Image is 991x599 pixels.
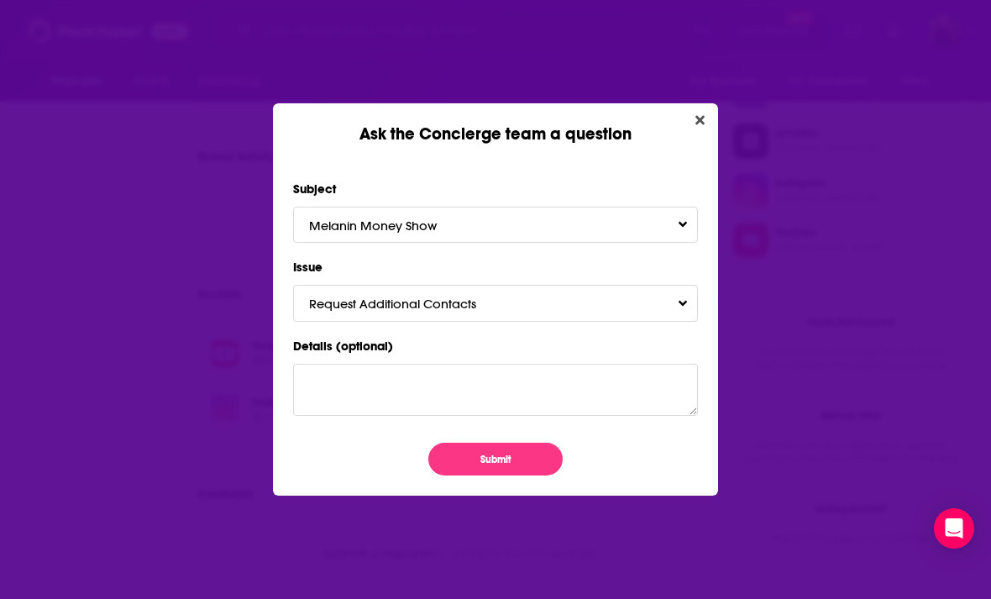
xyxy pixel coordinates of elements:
[293,335,698,357] label: Details (optional)
[309,218,470,234] span: Melanin Money Show
[293,285,698,321] button: Request Additional ContactsToggle Pronoun Dropdown
[428,443,563,476] button: Submit
[689,110,711,131] button: Close
[293,207,698,243] button: Melanin Money ShowToggle Pronoun Dropdown
[293,178,698,200] label: Subject
[273,103,718,144] div: Ask the Concierge team a question
[934,508,974,549] div: Open Intercom Messenger
[309,296,510,312] span: Request Additional Contacts
[293,256,698,278] label: Issue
